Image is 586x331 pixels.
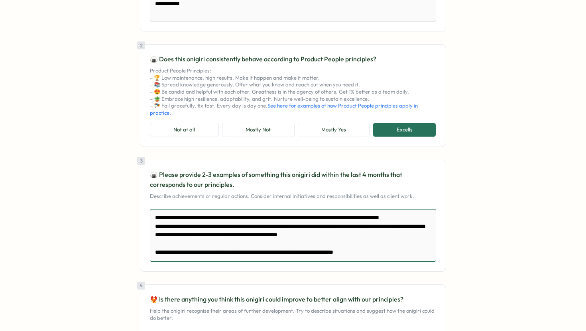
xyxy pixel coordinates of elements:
p: 🐦‍🔥 Is there anything you think this onigiri could improve to better align with our principles? [150,294,436,304]
button: Not at all [150,123,219,137]
p: 🍙 Does this onigiri consistently behave according to Product People principles? [150,54,436,64]
p: 🍙 Please provide 2-3 examples of something this onigiri did within the last 4 months that corresp... [150,170,436,190]
p: Describe achievements or regular actions. Consider internal initiatives and responsibilities as w... [150,193,436,200]
p: Help the onigiri recognise their areas of further development. Try to describe situations and sug... [150,307,436,321]
p: Product People Principles: – 🏆 Low maintenance, high results. Make it happen and make it matter. ... [150,67,436,116]
button: Excells [373,123,436,137]
button: Mostly Not [222,123,295,137]
div: 2 [137,41,145,49]
div: 4 [137,282,145,290]
button: Mostly Yes [298,123,370,137]
div: 3 [137,157,145,165]
a: See here for examples of how Product People principles apply in practice. [150,102,418,116]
